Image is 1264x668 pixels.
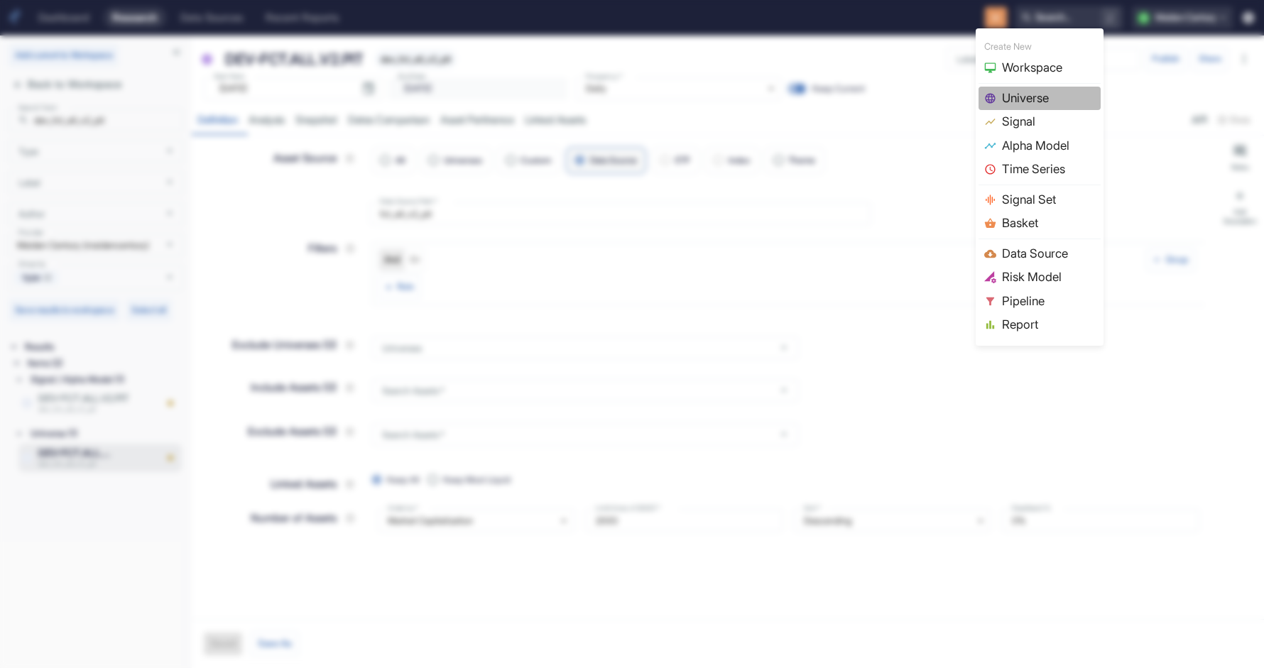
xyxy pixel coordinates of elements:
[1002,316,1095,334] span: Report
[1002,191,1095,209] span: Signal Set
[1002,137,1095,155] span: Alpha Model
[1002,292,1095,311] span: Pipeline
[1002,89,1095,108] span: Universe
[1002,113,1095,131] span: Signal
[1002,245,1095,263] span: Data Source
[1002,214,1095,233] span: Basket
[1002,59,1095,77] span: Workspace
[1002,268,1095,287] span: Risk Model
[1002,160,1095,179] span: Time Series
